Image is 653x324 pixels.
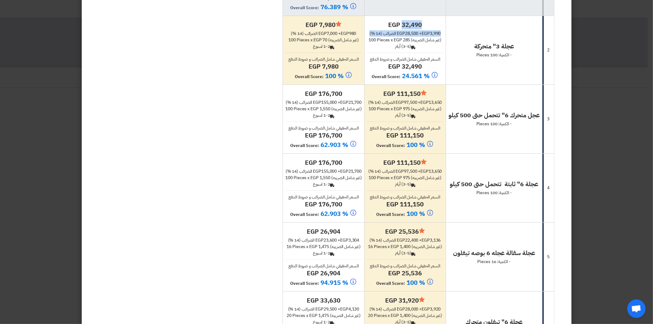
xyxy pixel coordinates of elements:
[313,168,321,175] span: egp
[330,312,360,319] span: (غير شامل الضريبه)
[420,168,429,175] span: egp
[376,280,405,287] span: Overall Score:
[285,106,293,112] span: 100
[368,243,373,250] span: 16
[340,168,348,175] span: egp
[290,280,319,287] span: Overall Score:
[295,73,324,80] span: Overall Score:
[411,175,441,181] span: (غير شامل الضريبه)
[285,306,362,312] div: 29,500 + 4,130 الضرائب (14 %)
[285,175,293,181] span: 100
[290,5,319,11] span: Overall Score:
[287,312,291,319] span: 20
[411,106,441,112] span: (غير شامل الضريبه)
[376,142,405,149] span: Overall Score:
[330,243,360,250] span: (غير شامل الضريبه)
[285,90,362,98] h4: egp 176,700
[407,209,425,218] span: 100 %
[285,296,362,304] h4: egp 33,630
[321,140,348,149] span: 62.903 %
[309,243,329,250] span: egp 1,475
[328,37,358,43] span: (غير شامل الضريبه)
[340,306,348,312] span: egp
[407,140,425,149] span: 100 %
[448,180,540,188] h4: عجلة 6" ثابتة تتحمل حتى 500 كيلو
[331,175,362,181] span: (غير شامل الضريبه)
[294,175,310,181] span: Pieces x
[367,131,443,139] h4: egp 111,150
[411,243,442,250] span: (غير شامل الضريبه)
[627,300,646,318] div: Open chat
[369,106,376,112] span: 100
[376,211,405,218] span: Overall Score:
[397,306,405,312] span: egp
[367,200,443,208] h4: egp 111,150
[370,125,440,131] span: السعر الحقيقي شامل الضرائب و ضروط الدفع
[368,312,373,319] span: 20
[478,258,511,265] span: - الكمية: 16 Pieces
[340,237,348,243] span: egp
[448,249,540,257] h4: عجلة سقالة عجله 6 بوصه تيفلون
[285,200,362,208] h4: egp 176,700
[288,125,358,131] span: السعر الحقيقي شامل الضرائب و ضروط الدفع
[542,85,554,153] td: 3
[422,237,430,243] span: egp
[285,159,362,167] h4: egp 176,700
[367,306,443,312] div: 28,000 + 3,920 الضرائب (14 %)
[367,237,443,243] div: 22,400 + 3,136 الضرائب (14 %)
[321,209,348,218] span: 62.903 %
[294,106,310,112] span: Pieces x
[542,16,554,85] td: 2
[476,121,512,127] span: - الكمية: 100 Pieces
[318,30,327,37] span: egp
[369,175,376,181] span: 100
[367,168,443,175] div: 97,500 + 13,650 الضرائب (14 %)
[377,175,393,181] span: Pieces x
[542,222,554,291] td: 5
[288,194,358,200] span: السعر الحقيقي شامل الضرائب و ضروط الدفع
[310,106,330,112] span: egp 1,550
[285,131,362,139] h4: egp 176,700
[292,243,308,250] span: Pieces x
[394,175,410,181] span: egp 975
[285,62,362,70] h4: egp 7,980
[397,237,405,243] span: egp
[391,312,411,319] span: egp 1,400
[297,37,313,43] span: Pieces x
[372,73,400,80] span: Overall Score:
[367,30,443,37] div: 28,500 + 3,990 الضرائب (14 %)
[367,181,443,187] div: (3-5) أيام
[315,306,324,312] span: egp
[325,71,343,81] span: 100 %
[476,52,512,58] span: - الكمية: 100 Pieces
[313,99,321,106] span: egp
[315,237,324,243] span: egp
[288,56,358,62] span: السعر الحقيقي شامل الضرائب و ضروط الدفع
[285,168,362,175] div: 155,000 + 21,700 الضرائب (14 %)
[422,30,430,37] span: egp
[367,159,443,167] h4: egp 111,150
[476,190,512,196] span: - الكمية: 100 Pieces
[377,37,393,43] span: Pieces x
[367,62,443,70] h4: egp 32,490
[285,30,362,37] div: 7,000 + 980 الضرائب (14 %)
[313,37,327,43] span: egp 70
[285,228,362,235] h4: egp 26,904
[370,263,440,269] span: السعر الحقيقي شامل الضرائب و ضروط الدفع
[448,42,540,50] h4: عجلة 3" متحركة
[331,106,362,112] span: (غير شامل الضريبه)
[288,37,296,43] span: 100
[367,21,443,29] h4: egp 32,490
[288,263,358,269] span: السعر الحقيقي شامل الضرائب و ضروط الدفع
[367,90,443,98] h4: egp 111,150
[340,99,348,106] span: egp
[396,168,404,175] span: egp
[422,306,430,312] span: egp
[321,278,348,287] span: 94.915 %
[411,312,442,319] span: (غير شامل الضريبه)
[374,312,390,319] span: Pieces x
[407,278,425,287] span: 100 %
[367,296,443,304] h4: egp 31,920
[285,237,362,243] div: 23,600 + 3,304 الضرائب (14 %)
[369,37,376,43] span: 100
